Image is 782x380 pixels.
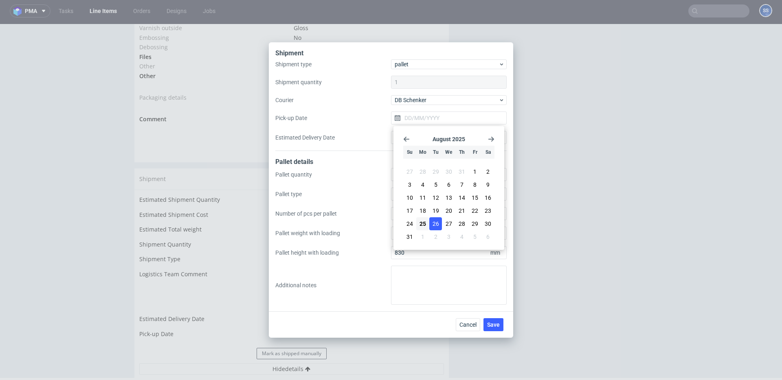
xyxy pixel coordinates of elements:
[473,181,477,189] span: 8
[400,266,444,278] button: Update
[139,339,444,351] button: Hidedetails
[403,230,416,243] button: Sun Aug 31 2025
[416,146,429,159] div: Mo
[288,305,444,320] td: -
[486,181,490,189] span: 9
[139,18,292,28] td: Debossing
[421,233,424,241] span: 1
[486,233,490,241] span: 6
[139,37,292,47] td: Other
[275,229,391,237] label: Pallet weight with loading
[482,230,494,243] button: Sat Sep 06 2025
[275,114,391,122] label: Pick-up Date
[134,144,449,166] div: Shipment
[302,105,351,122] a: Download PDF
[469,146,481,159] div: Fr
[275,49,507,59] div: Shipment
[456,146,468,159] div: Th
[420,207,426,215] span: 18
[456,318,480,331] button: Cancel
[139,28,292,38] td: Files
[434,181,437,189] span: 5
[459,220,465,228] span: 28
[442,191,455,204] button: Wed Aug 13 2025
[456,217,468,230] button: Thu Aug 28 2025
[459,194,465,202] span: 14
[139,57,292,90] td: Packaging details
[429,165,442,178] button: Tue Jul 29 2025
[442,178,455,191] button: Wed Aug 06 2025
[469,178,481,191] button: Fri Aug 08 2025
[391,111,507,124] input: DD/MM/YYYY
[485,207,491,215] span: 23
[257,324,327,335] button: Mark as shipped manually
[416,178,429,191] button: Mon Aug 04 2025
[139,290,288,305] td: Estimated Delivery Date
[473,168,477,176] span: 1
[459,168,465,176] span: 31
[420,194,426,202] span: 11
[456,204,468,217] button: Thu Aug 21 2025
[460,181,463,189] span: 7
[403,165,416,178] button: Sun Jul 27 2025
[275,249,391,257] label: Pallet height with loading
[275,96,391,104] label: Courier
[420,168,426,176] span: 28
[456,165,468,178] button: Thu Jul 31 2025
[469,230,481,243] button: Fri Sep 05 2025
[482,217,494,230] button: Sat Aug 30 2025
[139,90,292,100] td: Comment
[469,204,481,217] button: Fri Aug 22 2025
[391,131,507,144] input: DD/MM/YYYY
[429,178,442,191] button: Tue Aug 05 2025
[421,181,424,189] span: 4
[446,194,452,202] span: 13
[275,210,391,218] label: Number of pcs per pallet
[472,220,478,228] span: 29
[472,194,478,202] span: 15
[408,181,411,189] span: 3
[446,168,452,176] span: 30
[447,233,450,241] span: 3
[456,191,468,204] button: Thu Aug 14 2025
[288,171,444,186] td: Unknown
[446,207,452,215] span: 20
[403,136,494,142] section: August 2025
[469,217,481,230] button: Fri Aug 29 2025
[482,165,494,178] button: Sat Aug 02 2025
[403,191,416,204] button: Sun Aug 10 2025
[275,133,391,142] label: Estimated Delivery Date
[139,305,288,320] td: Pick-up Date
[483,318,503,331] button: Save
[460,233,463,241] span: 4
[429,191,442,204] button: Tue Aug 12 2025
[416,217,429,230] button: Mon Aug 25 2025
[406,194,413,202] span: 10
[403,178,416,191] button: Sun Aug 03 2025
[447,181,450,189] span: 6
[459,207,465,215] span: 21
[442,146,455,159] div: We
[456,178,468,191] button: Thu Aug 07 2025
[390,149,444,161] button: Manage shipments
[433,194,439,202] span: 12
[288,216,444,231] td: 1
[416,165,429,178] button: Mon Jul 28 2025
[420,220,426,228] span: 25
[288,230,444,245] td: pallet
[406,207,413,215] span: 17
[434,233,437,241] span: 2
[395,96,499,104] span: DB Schenker
[442,230,455,243] button: Wed Sep 03 2025
[442,204,455,217] button: Wed Aug 20 2025
[406,168,413,176] span: 27
[139,47,292,57] td: Other
[275,78,391,86] label: Shipment quantity
[433,168,439,176] span: 29
[469,191,481,204] button: Fri Aug 15 2025
[294,38,340,46] a: v4-expanded.pdf
[275,281,391,289] label: Additional notes
[294,58,436,90] span: The delivery car should have a platform to lift to the building ramp. Other than that, no difficu...
[288,201,444,216] td: Unknown
[429,146,442,159] div: Tu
